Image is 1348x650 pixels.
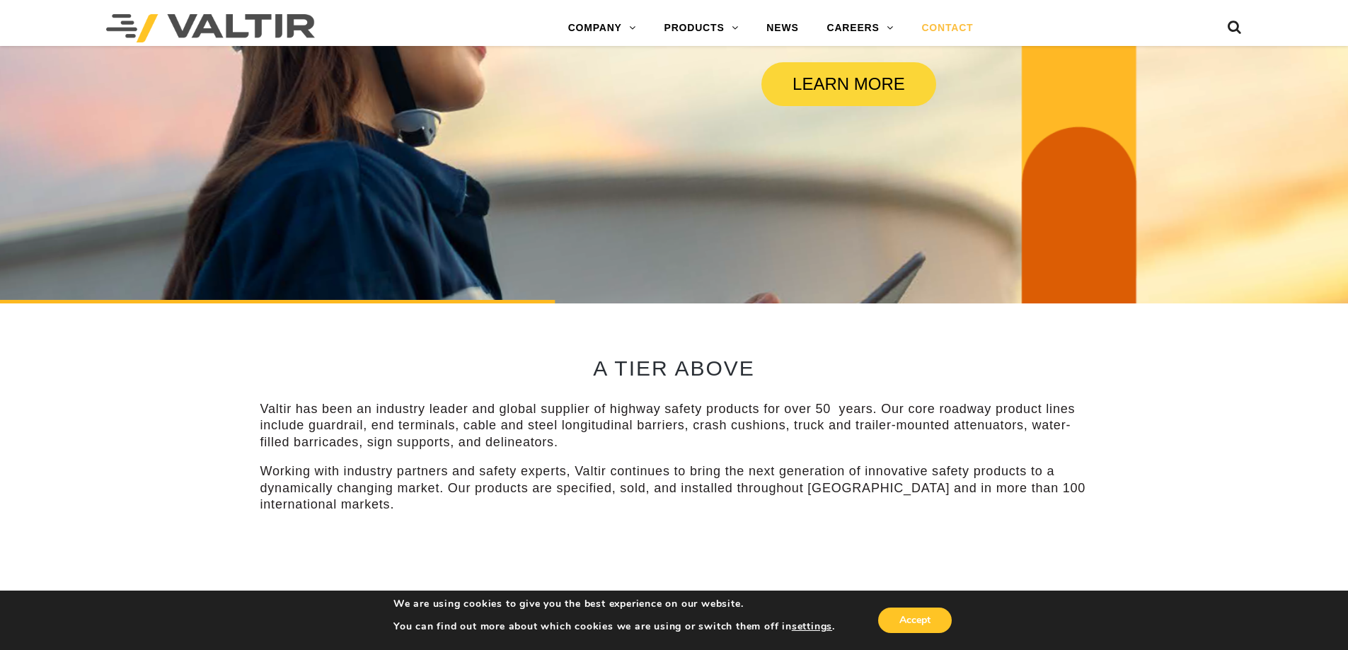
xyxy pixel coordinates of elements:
[393,598,835,610] p: We are using cookies to give you the best experience on our website.
[907,14,987,42] a: CONTACT
[554,14,650,42] a: COMPANY
[106,14,315,42] img: Valtir
[260,356,1088,380] h2: A TIER ABOVE
[393,620,835,633] p: You can find out more about which cookies we are using or switch them off in .
[752,14,812,42] a: NEWS
[878,608,952,633] button: Accept
[792,620,832,633] button: settings
[650,14,753,42] a: PRODUCTS
[260,401,1088,451] p: Valtir has been an industry leader and global supplier of highway safety products for over 50 yea...
[260,463,1088,513] p: Working with industry partners and safety experts, Valtir continues to bring the next generation ...
[761,62,935,106] a: LEARN MORE
[813,14,908,42] a: CAREERS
